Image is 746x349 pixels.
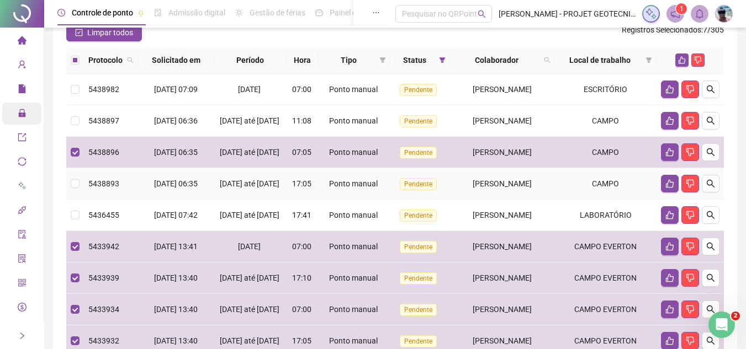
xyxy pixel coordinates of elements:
[329,85,378,94] span: Ponto manual
[18,322,27,344] span: info-circle
[670,9,680,19] span: notification
[57,9,65,17] span: clock-circle
[665,211,674,219] span: like
[329,305,378,314] span: Ponto manual
[686,116,695,125] span: dislike
[329,336,378,345] span: Ponto manual
[473,148,532,157] span: [PERSON_NAME]
[154,211,198,219] span: [DATE] 07:42
[665,242,674,251] span: like
[329,273,378,282] span: Ponto manual
[544,57,551,63] span: search
[665,148,674,157] span: like
[372,9,380,17] span: ellipsis
[400,210,437,222] span: Pendente
[88,179,119,188] span: 5438893
[473,211,532,219] span: [PERSON_NAME]
[555,200,657,231] td: LABORATÓRIO
[329,148,378,157] span: Ponto manual
[292,211,311,219] span: 17:41
[238,242,261,251] span: [DATE]
[330,8,373,17] span: Painel do DP
[731,312,740,320] span: 2
[329,242,378,251] span: Ponto manual
[708,312,735,338] iframe: Intercom live chat
[66,24,142,41] button: Limpar todos
[220,116,279,125] span: [DATE] até [DATE]
[686,148,695,157] span: dislike
[555,105,657,137] td: CAMPO
[292,116,311,125] span: 11:08
[220,179,279,188] span: [DATE] até [DATE]
[292,242,311,251] span: 07:00
[665,305,674,314] span: like
[88,116,119,125] span: 5438897
[154,148,198,157] span: [DATE] 06:35
[377,52,388,68] span: filter
[18,332,26,340] span: right
[478,10,486,18] span: search
[88,305,119,314] span: 5433934
[75,29,83,36] span: check-square
[400,304,437,316] span: Pendente
[555,294,657,325] td: CAMPO EVERTON
[88,273,119,282] span: 5433939
[665,85,674,94] span: like
[322,54,375,66] span: Tipo
[706,336,715,345] span: search
[287,47,318,74] th: Hora
[439,57,446,63] span: filter
[292,336,311,345] span: 17:05
[686,336,695,345] span: dislike
[400,272,437,284] span: Pendente
[220,336,279,345] span: [DATE] até [DATE]
[706,242,715,251] span: search
[18,249,27,271] span: solution
[220,148,279,157] span: [DATE] até [DATE]
[473,85,532,94] span: [PERSON_NAME]
[686,242,695,251] span: dislike
[88,54,123,66] span: Protocolo
[137,10,144,17] span: pushpin
[138,47,214,74] th: Solicitado em
[87,26,133,39] span: Limpar todos
[292,273,311,282] span: 17:10
[400,241,437,253] span: Pendente
[315,9,323,17] span: dashboard
[88,85,119,94] span: 5438982
[18,152,27,174] span: sync
[18,298,27,320] span: dollar
[622,24,724,41] span: : 7 / 305
[555,262,657,294] td: CAMPO EVERTON
[473,179,532,188] span: [PERSON_NAME]
[622,25,701,34] span: Registros Selecionados
[235,9,243,17] span: sun
[706,116,715,125] span: search
[329,179,378,188] span: Ponto manual
[706,179,715,188] span: search
[686,85,695,94] span: dislike
[706,211,715,219] span: search
[154,305,198,314] span: [DATE] 13:40
[706,305,715,314] span: search
[676,3,687,14] sup: 1
[379,57,386,63] span: filter
[400,84,437,96] span: Pendente
[694,56,702,64] span: dislike
[18,128,27,150] span: export
[395,54,434,66] span: Status
[154,242,198,251] span: [DATE] 13:41
[646,57,652,63] span: filter
[473,116,532,125] span: [PERSON_NAME]
[220,305,279,314] span: [DATE] até [DATE]
[88,242,119,251] span: 5433942
[400,335,437,347] span: Pendente
[473,242,532,251] span: [PERSON_NAME]
[18,55,27,77] span: user-add
[292,179,311,188] span: 17:05
[499,8,636,20] span: [PERSON_NAME] - PROJET GEOTECNIA [PERSON_NAME] ENGENHARIA LTDA ME
[555,231,657,262] td: CAMPO EVERTON
[559,54,641,66] span: Local de trabalho
[454,54,539,66] span: Colaborador
[695,9,705,19] span: bell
